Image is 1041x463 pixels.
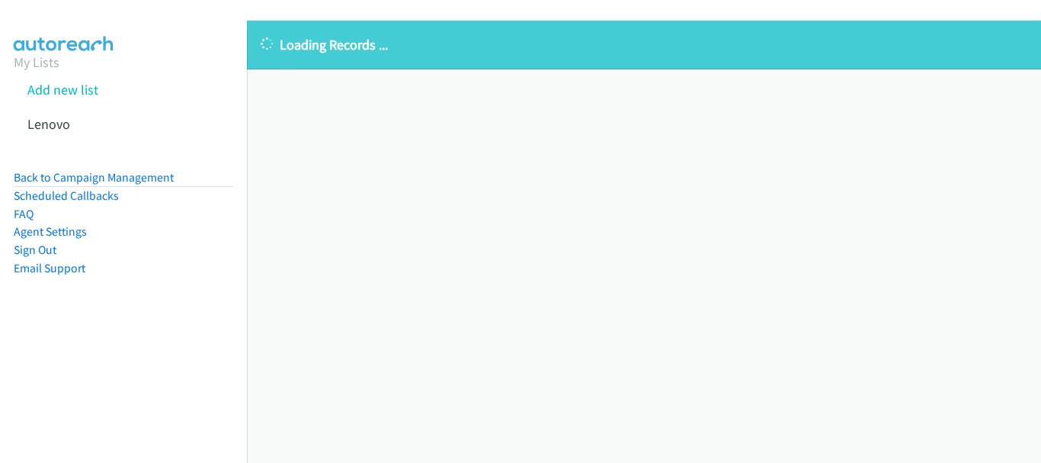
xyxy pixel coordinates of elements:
[27,115,70,133] a: Lenovo
[14,53,59,71] a: My Lists
[14,188,119,203] a: Scheduled Callbacks
[14,207,34,221] a: FAQ
[14,243,56,257] a: Sign Out
[27,81,98,98] a: Add new list
[14,261,85,275] a: Email Support
[14,170,174,185] a: Back to Campaign Management
[14,224,87,239] a: Agent Settings
[261,34,1027,55] p: Loading Records ...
